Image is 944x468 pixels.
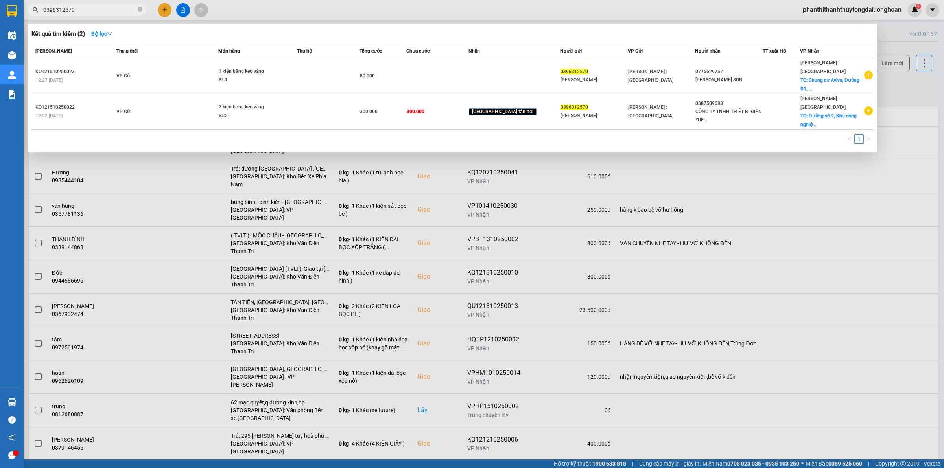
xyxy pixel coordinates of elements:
span: 300.000 [360,109,378,114]
span: VP Gửi [628,48,643,54]
img: warehouse-icon [8,71,16,79]
li: Next Page [864,134,873,144]
div: 0387509688 [695,99,762,108]
span: Thu hộ [297,48,312,54]
a: 1 [855,135,863,143]
span: 0396312570 [560,69,588,74]
div: [PERSON_NAME] [560,76,627,84]
span: 80.000 [360,73,375,79]
span: [PERSON_NAME] : [GEOGRAPHIC_DATA] [800,60,846,74]
div: 0776629757 [695,68,762,76]
span: close-circle [138,6,142,14]
img: solution-icon [8,90,16,99]
span: Nhãn [468,48,480,54]
span: VP Nhận [800,48,819,54]
div: [PERSON_NAME] [560,112,627,120]
span: down [107,31,112,37]
span: Trạng thái [116,48,138,54]
span: [PERSON_NAME] [35,48,72,54]
button: Bộ lọcdown [85,28,119,40]
span: right [866,136,871,141]
input: Tìm tên, số ĐT hoặc mã đơn [43,6,136,14]
span: left [847,136,852,141]
span: plus-circle [864,106,873,115]
span: notification [8,434,16,441]
li: 1 [854,134,864,144]
span: TC: Đường số 9, Khu công nghiệ... [800,113,857,127]
span: 12:22 [DATE] [35,113,63,119]
span: [PERSON_NAME] : [GEOGRAPHIC_DATA] [628,105,673,119]
div: [PERSON_NAME] SON [695,76,762,84]
strong: Bộ lọc [91,31,112,37]
span: plus-circle [864,71,873,79]
span: 300.000 [407,109,424,114]
div: CÔNG TY TNHH THIẾT BỊ ĐIỆN YUE... [695,108,762,124]
img: warehouse-icon [8,398,16,406]
div: KQ121510250022 [35,103,114,112]
div: SL: 1 [219,76,278,84]
span: search [33,7,38,13]
span: question-circle [8,416,16,424]
img: warehouse-icon [8,51,16,59]
span: close-circle [138,7,142,12]
span: Tổng cước [360,48,382,54]
li: Previous Page [845,134,854,144]
div: 2 kiện băng keo vàng [219,103,278,112]
div: 1 kiện băng keo vàng [219,67,278,76]
span: Người nhận [695,48,721,54]
button: right [864,134,873,144]
span: 12:27 [DATE] [35,77,63,83]
span: TT xuất HĐ [763,48,787,54]
button: left [845,134,854,144]
h3: Kết quả tìm kiếm ( 2 ) [31,30,85,38]
span: [PERSON_NAME] : [GEOGRAPHIC_DATA] [800,96,846,110]
span: Chưa cước [406,48,430,54]
span: message [8,451,16,459]
img: logo-vxr [7,5,17,17]
span: TC: Chung cư Aviva, Đường D1, ... [800,77,859,92]
span: 0396312570 [560,105,588,110]
span: Món hàng [218,48,240,54]
img: warehouse-icon [8,31,16,40]
div: KQ121510250023 [35,68,114,76]
span: [GEOGRAPHIC_DATA] tận nơi [469,108,537,116]
span: Người gửi [560,48,582,54]
span: [PERSON_NAME] : [GEOGRAPHIC_DATA] [628,69,673,83]
div: SL: 2 [219,112,278,120]
span: VP Gửi [116,73,131,79]
span: VP Gửi [116,109,131,114]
